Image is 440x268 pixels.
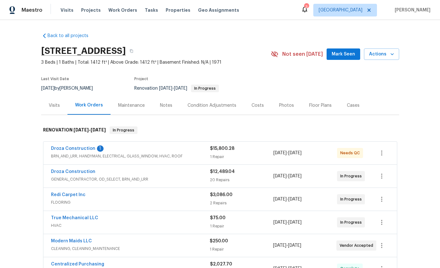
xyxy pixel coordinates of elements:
[347,102,360,109] div: Cases
[332,50,355,58] span: Mark Seen
[210,177,274,183] div: 20 Repairs
[49,102,60,109] div: Visits
[41,120,399,140] div: RENOVATION [DATE]-[DATE]In Progress
[273,197,287,201] span: [DATE]
[210,223,274,229] div: 1 Repair
[198,7,239,13] span: Geo Assignments
[134,86,219,91] span: Renovation
[159,86,172,91] span: [DATE]
[108,7,137,13] span: Work Orders
[340,173,364,179] span: In Progress
[273,173,302,179] span: -
[22,7,42,13] span: Maestro
[279,102,294,109] div: Photos
[273,242,301,249] span: -
[340,219,364,226] span: In Progress
[110,127,137,133] span: In Progress
[43,126,106,134] h6: RENOVATION
[309,102,332,109] div: Floor Plans
[51,146,95,151] a: Droza Construction
[273,220,287,225] span: [DATE]
[41,85,100,92] div: by [PERSON_NAME]
[61,7,73,13] span: Visits
[288,174,302,178] span: [DATE]
[210,193,233,197] span: $3,086.00
[210,169,235,174] span: $12,489.04
[51,246,210,252] span: CLEANING, CLEANING_MAINTENANCE
[288,220,302,225] span: [DATE]
[51,153,210,159] span: BRN_AND_LRR, HANDYMAN, ELECTRICAL, GLASS_WINDOW, HVAC, ROOF
[174,86,187,91] span: [DATE]
[145,8,158,12] span: Tasks
[166,7,190,13] span: Properties
[252,102,264,109] div: Costs
[160,102,172,109] div: Notes
[51,222,210,229] span: HVAC
[210,200,274,206] div: 2 Repairs
[97,145,104,152] div: 1
[81,7,101,13] span: Projects
[273,174,287,178] span: [DATE]
[75,102,103,108] div: Work Orders
[51,176,210,182] span: GENERAL_CONTRACTOR, OD_SELECT, BRN_AND_LRR
[273,196,302,202] span: -
[364,48,399,60] button: Actions
[41,77,69,81] span: Last Visit Date
[210,262,232,266] span: $2,027.70
[41,86,54,91] span: [DATE]
[188,102,236,109] div: Condition Adjustments
[51,193,86,197] a: Redi Carpet Inc
[304,4,309,10] div: 3
[41,59,271,66] span: 3 Beds | 1 Baths | Total: 1412 ft² | Above Grade: 1412 ft² | Basement Finished: N/A | 1971
[273,150,302,156] span: -
[126,45,137,57] button: Copy Address
[273,151,287,155] span: [DATE]
[41,33,102,39] a: Back to all projects
[73,128,106,132] span: -
[51,199,210,206] span: FLOORING
[288,243,301,248] span: [DATE]
[288,151,302,155] span: [DATE]
[51,169,95,174] a: Droza Construction
[118,102,145,109] div: Maintenance
[73,128,89,132] span: [DATE]
[288,197,302,201] span: [DATE]
[319,7,362,13] span: [GEOGRAPHIC_DATA]
[340,196,364,202] span: In Progress
[210,154,274,160] div: 1 Repair
[273,219,302,226] span: -
[91,128,106,132] span: [DATE]
[340,242,376,249] span: Vendor Accepted
[369,50,394,58] span: Actions
[51,239,92,243] a: Modern Maids LLC
[210,239,228,243] span: $250.00
[210,216,226,220] span: $75.00
[192,86,218,90] span: In Progress
[273,243,286,248] span: [DATE]
[51,216,98,220] a: True Mechanical LLC
[210,246,273,252] div: 1 Repair
[210,146,234,151] span: $15,800.28
[134,77,148,81] span: Project
[340,150,362,156] span: Needs QC
[392,7,430,13] span: [PERSON_NAME]
[327,48,360,60] button: Mark Seen
[159,86,187,91] span: -
[51,262,104,266] a: Centralized Purchasing
[282,51,323,57] span: Not seen [DATE]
